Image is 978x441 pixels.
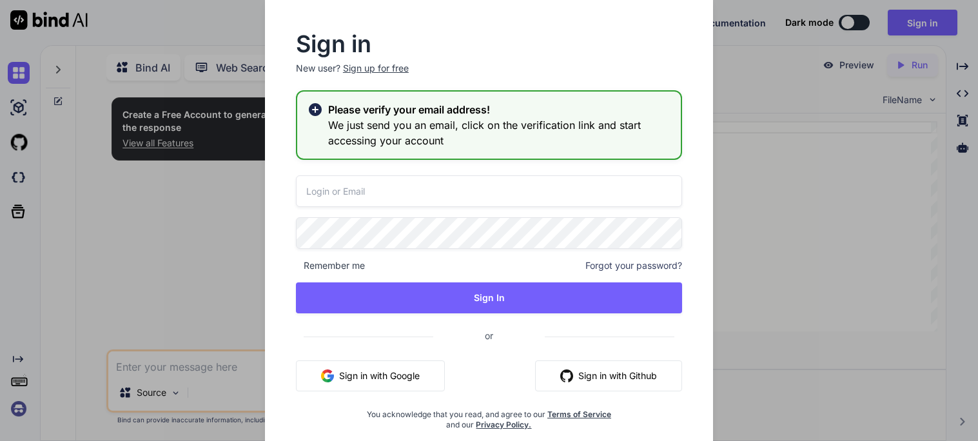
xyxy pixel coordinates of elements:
[321,369,334,382] img: google
[328,102,670,117] h2: Please verify your email address!
[296,282,682,313] button: Sign In
[296,360,445,391] button: Sign in with Google
[547,409,611,419] a: Terms of Service
[535,360,682,391] button: Sign in with Github
[343,62,409,75] div: Sign up for free
[296,175,682,207] input: Login or Email
[476,420,531,429] a: Privacy Policy.
[560,369,573,382] img: github
[585,259,682,272] span: Forgot your password?
[360,402,618,430] div: You acknowledge that you read, and agree to our and our
[296,62,682,90] p: New user?
[433,320,545,351] span: or
[296,34,682,54] h2: Sign in
[328,117,670,148] h3: We just send you an email, click on the verification link and start accessing your account
[296,259,365,272] span: Remember me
